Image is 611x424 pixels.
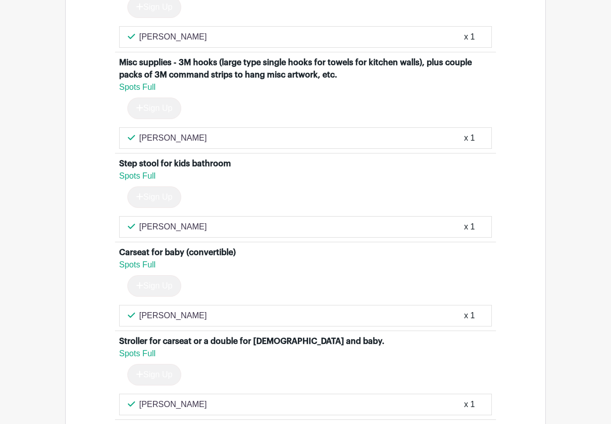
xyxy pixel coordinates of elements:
[139,132,207,144] p: [PERSON_NAME]
[139,398,207,411] p: [PERSON_NAME]
[139,221,207,233] p: [PERSON_NAME]
[464,310,475,322] div: x 1
[464,221,475,233] div: x 1
[119,349,156,358] span: Spots Full
[464,398,475,411] div: x 1
[119,158,231,170] div: Step stool for kids bathroom
[119,56,480,81] div: Misc supplies - 3M hooks (large type single hooks for towels for kitchen walls), plus couple pack...
[464,132,475,144] div: x 1
[139,31,207,43] p: [PERSON_NAME]
[464,31,475,43] div: x 1
[119,246,236,259] div: Carseat for baby (convertible)
[119,260,156,269] span: Spots Full
[119,171,156,180] span: Spots Full
[139,310,207,322] p: [PERSON_NAME]
[119,83,156,91] span: Spots Full
[119,335,385,348] div: Stroller for carseat or a double for [DEMOGRAPHIC_DATA] and baby.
